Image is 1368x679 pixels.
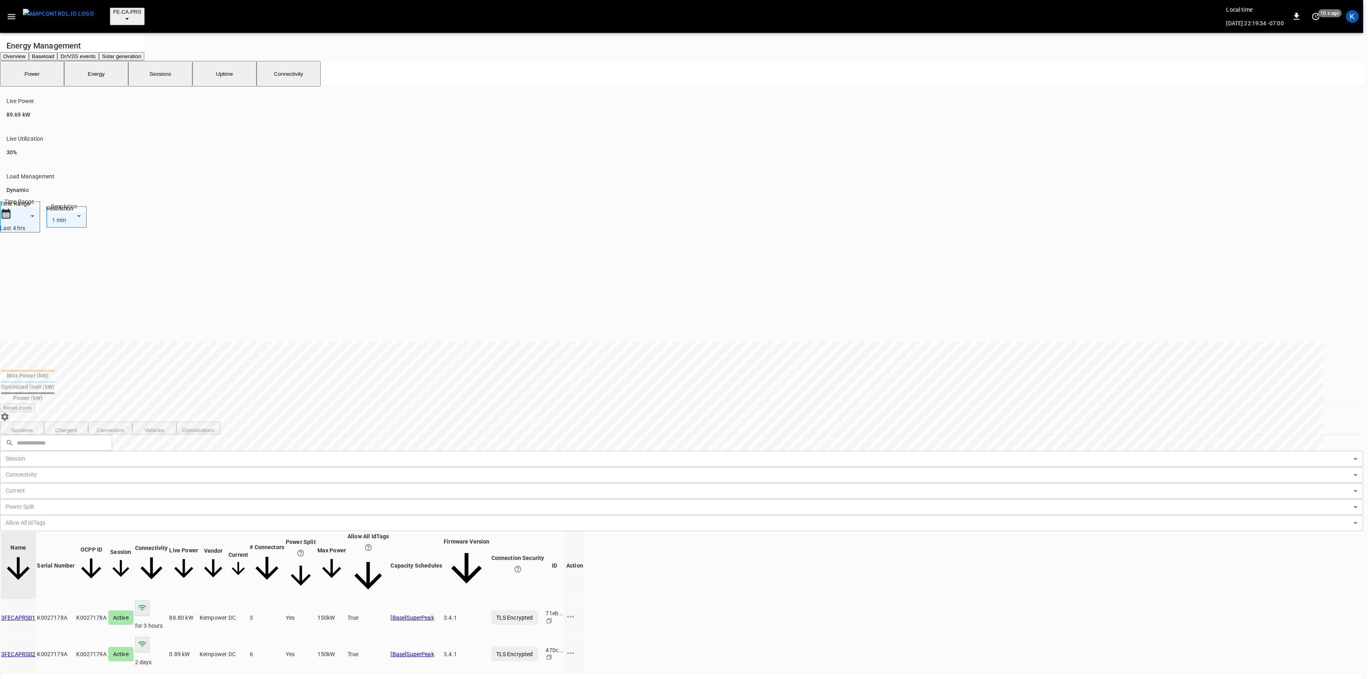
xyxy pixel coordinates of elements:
[566,612,584,624] div: charge point options
[64,61,128,87] button: Energy
[37,532,75,599] th: Serial Number
[546,609,564,617] div: 71eb ...
[347,637,389,672] td: True
[6,135,1338,143] p: Live Utilization
[23,9,94,19] img: ampcontrol.io logo
[6,186,1338,195] h6: Dynamic
[76,546,106,585] span: OCPP ID
[99,52,145,61] button: Solar generation
[546,654,564,663] div: copy
[6,172,1338,180] p: Load Management
[1,651,36,657] a: 3FECAPRS02
[46,212,105,228] div: 1 min
[1227,19,1284,27] p: [DATE] 22:19:34 -07:00
[57,52,99,61] button: Dr/V2G events
[317,600,346,636] td: 150 kW
[286,539,316,592] span: Power Split
[1309,10,1322,23] button: set refresh interval
[170,547,198,584] span: Live Power
[128,61,192,87] button: Sessions
[6,111,1338,119] h6: 89.69 kW
[1,544,36,587] span: Name
[1346,10,1359,23] div: profile-icon
[228,637,249,672] td: DC
[390,532,443,599] th: Capacity Schedules
[29,52,58,61] button: Baseload
[199,600,227,636] td: Kempower
[317,637,346,672] td: 150 kW
[443,600,490,636] td: 3.4.1
[391,650,443,658] p: [ Base ] SuperPeak
[46,204,87,212] label: Resolution
[347,600,389,636] td: True
[6,148,1338,157] h6: 30%
[1227,6,1284,14] p: Local time
[317,547,346,584] span: Max Power
[443,637,490,672] td: 3.4.1
[228,552,248,580] span: Current
[444,538,489,592] span: Firmware Version
[546,532,564,599] th: ID
[108,647,133,661] div: Active
[250,544,284,587] span: # Connectors
[546,646,564,654] div: 470c ...
[192,61,257,87] button: Uptime
[199,637,227,672] td: Kempower
[200,548,227,583] span: Vendor
[37,600,75,636] td: K0027178A
[285,637,316,672] td: Yes
[135,545,168,586] span: Connectivity
[348,533,389,598] span: Allow All IdTags
[169,637,199,672] td: 0.89 kW
[491,647,538,661] p: TLS Encrypted
[76,637,107,672] td: K0027179A
[566,648,584,660] div: charge point options
[135,658,168,666] p: 2 days
[565,532,585,599] th: Action
[1,614,36,621] a: 3FECAPRS01
[1318,9,1342,17] span: 10 s ago
[6,97,1338,105] p: Live Power
[135,622,168,630] p: for 3 hours
[491,610,538,625] p: TLS Encrypted
[37,637,75,672] td: K0027179A
[285,600,316,636] td: Yes
[249,600,285,636] td: 3
[491,554,544,577] div: Connection Security
[76,600,107,636] td: K0027178A
[257,61,321,87] button: Connectivity
[108,610,133,625] div: Active
[249,637,285,672] td: 6
[20,6,97,26] button: menu
[546,618,564,626] div: copy
[169,600,199,636] td: 88.80 kW
[228,600,249,636] td: DC
[108,549,133,582] span: Session
[391,614,443,622] p: [ Base ] SuperPeak
[113,9,141,15] span: FE.CA.PRS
